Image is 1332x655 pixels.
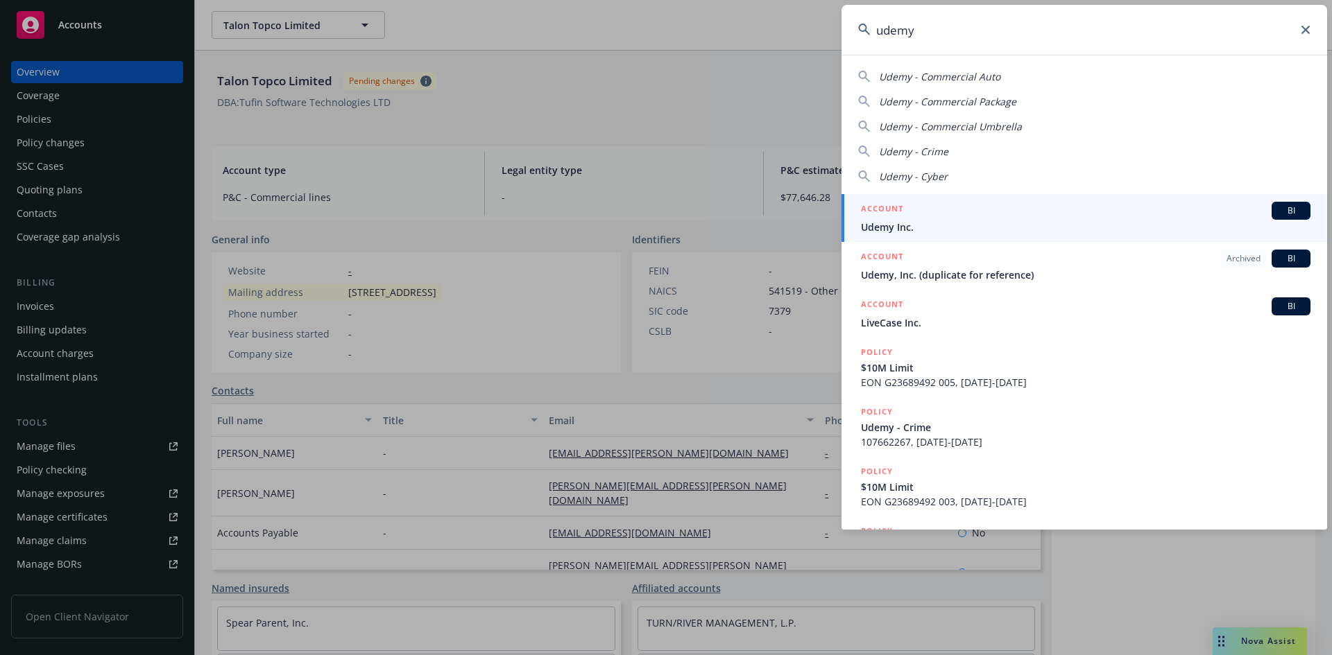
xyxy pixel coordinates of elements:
h5: POLICY [861,464,893,478]
span: Udemy - Commercial Umbrella [879,120,1022,133]
span: EON G23689492 003, [DATE]-[DATE] [861,494,1310,509]
span: Udemy - Cyber [879,170,948,183]
span: 107662267, [DATE]-[DATE] [861,435,1310,449]
a: ACCOUNTBIUdemy Inc. [842,194,1327,242]
h5: ACCOUNT [861,202,903,218]
span: $10M Limit [861,480,1310,494]
a: POLICY$10M LimitEON G23689492 003, [DATE]-[DATE] [842,457,1327,516]
h5: POLICY [861,524,893,538]
h5: ACCOUNT [861,297,903,314]
a: POLICY [842,516,1327,576]
a: ACCOUNTBILiveCase Inc. [842,290,1327,338]
span: BI [1277,300,1305,313]
span: Udemy - Commercial Auto [879,70,1000,83]
h5: POLICY [861,405,893,419]
span: BI [1277,204,1305,217]
a: POLICY$10M LimitEON G23689492 005, [DATE]-[DATE] [842,338,1327,397]
span: Udemy Inc. [861,220,1310,234]
span: LiveCase Inc. [861,315,1310,330]
span: BI [1277,252,1305,265]
span: Udemy - Crime [861,420,1310,435]
span: Udemy - Crime [879,145,948,158]
a: POLICYUdemy - Crime107662267, [DATE]-[DATE] [842,397,1327,457]
h5: ACCOUNT [861,250,903,266]
h5: POLICY [861,345,893,359]
span: $10M Limit [861,360,1310,375]
span: EON G23689492 005, [DATE]-[DATE] [861,375,1310,390]
span: Udemy, Inc. (duplicate for reference) [861,268,1310,282]
span: Udemy - Commercial Package [879,95,1016,108]
input: Search... [842,5,1327,55]
a: ACCOUNTArchivedBIUdemy, Inc. (duplicate for reference) [842,242,1327,290]
span: Archived [1227,252,1261,265]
